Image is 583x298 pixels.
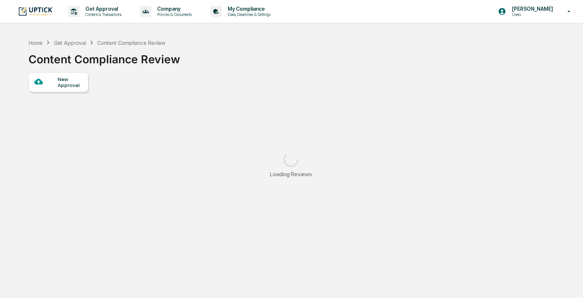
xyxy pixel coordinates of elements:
p: Policies & Documents [151,12,196,17]
div: Content Compliance Review [97,40,165,46]
div: Content Compliance Review [28,47,180,66]
div: Loading Reviews [270,171,312,178]
p: Users [506,12,557,17]
p: My Compliance [222,6,274,12]
p: Content & Transactions [79,12,125,17]
div: Home [28,40,43,46]
p: Company [151,6,196,12]
p: Data, Deadlines & Settings [222,12,274,17]
div: Get Approval [54,40,86,46]
img: logo [18,6,53,16]
div: New Approval [58,76,82,88]
p: Get Approval [79,6,125,12]
p: [PERSON_NAME] [506,6,557,12]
